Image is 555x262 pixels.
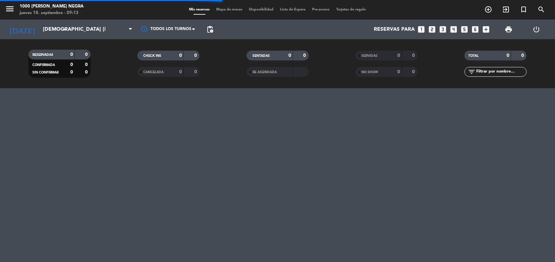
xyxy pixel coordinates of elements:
[5,4,15,14] i: menu
[502,6,510,13] i: exit_to_app
[476,68,526,75] input: Filtrar por nombre...
[333,8,369,11] span: Tarjetas de regalo
[5,22,40,37] i: [DATE]
[213,8,246,11] span: Mapa de mesas
[471,25,479,34] i: looks_6
[428,25,436,34] i: looks_two
[143,54,161,57] span: CHECK INS
[5,4,15,16] button: menu
[482,25,490,34] i: add_box
[70,52,73,57] strong: 0
[70,62,73,67] strong: 0
[246,8,277,11] span: Disponibilidad
[85,52,89,57] strong: 0
[85,70,89,74] strong: 0
[32,71,59,74] span: SIN CONFIRMAR
[397,70,400,74] strong: 0
[61,25,69,33] i: arrow_drop_down
[288,53,291,58] strong: 0
[523,20,550,39] div: LOG OUT
[309,8,333,11] span: Pre-acceso
[143,71,164,74] span: CANCELADA
[194,53,198,58] strong: 0
[206,25,214,33] span: pending_actions
[361,71,378,74] span: NO SHOW
[537,6,545,13] i: search
[303,53,307,58] strong: 0
[532,25,540,33] i: power_settings_new
[277,8,309,11] span: Lista de Espera
[179,53,182,58] strong: 0
[439,25,447,34] i: looks_3
[505,25,512,33] span: print
[520,6,528,13] i: turned_in_not
[32,63,55,67] span: CONFIRMADA
[412,53,416,58] strong: 0
[179,70,182,74] strong: 0
[194,70,198,74] strong: 0
[397,53,400,58] strong: 0
[521,53,525,58] strong: 0
[85,62,89,67] strong: 0
[412,70,416,74] strong: 0
[361,54,377,57] span: SERVIDAS
[374,26,415,33] span: Reservas para
[468,54,478,57] span: TOTAL
[484,6,492,13] i: add_circle_outline
[449,25,458,34] i: looks_4
[507,53,509,58] strong: 0
[417,25,425,34] i: looks_one
[20,10,84,16] div: jueves 18. septiembre - 09:13
[252,54,270,57] span: SENTADAS
[70,70,73,74] strong: 0
[32,53,53,57] span: RESERVADAS
[252,71,277,74] span: RE AGENDADA
[468,68,476,76] i: filter_list
[186,8,213,11] span: Mis reservas
[20,3,84,10] div: 1000 [PERSON_NAME] Negra
[460,25,469,34] i: looks_5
